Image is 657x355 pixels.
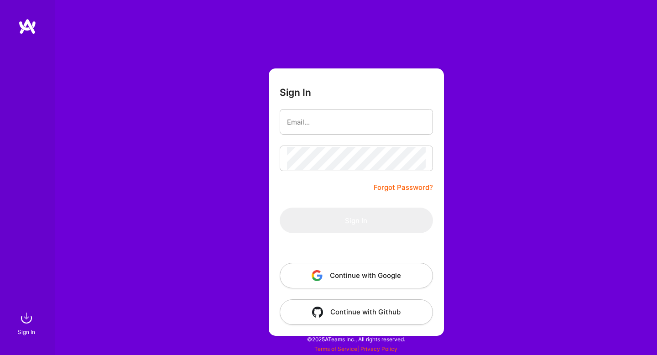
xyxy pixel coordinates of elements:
[287,110,426,134] input: Email...
[312,270,323,281] img: icon
[360,345,397,352] a: Privacy Policy
[314,345,357,352] a: Terms of Service
[374,182,433,193] a: Forgot Password?
[19,309,36,337] a: sign inSign In
[280,208,433,233] button: Sign In
[314,345,397,352] span: |
[18,18,36,35] img: logo
[18,327,35,337] div: Sign In
[280,263,433,288] button: Continue with Google
[280,299,433,325] button: Continue with Github
[312,307,323,318] img: icon
[280,87,311,98] h3: Sign In
[55,328,657,350] div: © 2025 ATeams Inc., All rights reserved.
[17,309,36,327] img: sign in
